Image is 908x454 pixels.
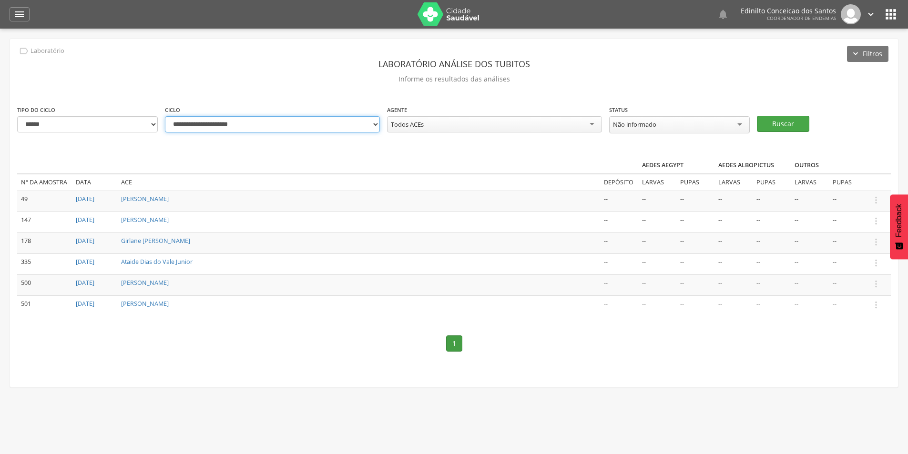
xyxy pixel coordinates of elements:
[871,258,881,268] i: 
[753,253,791,274] td: --
[757,116,809,132] button: Buscar
[871,195,881,205] i: 
[676,295,714,316] td: --
[117,174,600,191] td: ACE
[600,253,638,274] td: --
[714,191,753,212] td: --
[829,232,867,253] td: --
[753,174,791,191] td: Pupas
[638,295,676,316] td: --
[638,253,676,274] td: --
[714,253,753,274] td: --
[895,204,903,237] span: Feedback
[76,216,94,224] a: [DATE]
[791,253,829,274] td: --
[791,295,829,316] td: --
[638,232,676,253] td: --
[17,106,55,114] label: Tipo do ciclo
[676,274,714,295] td: --
[76,279,94,287] a: [DATE]
[871,300,881,310] i: 
[121,195,169,203] a: [PERSON_NAME]
[638,157,714,174] th: Aedes aegypt
[791,274,829,295] td: --
[753,191,791,212] td: --
[17,295,72,316] td: 501
[638,274,676,295] td: --
[600,232,638,253] td: --
[753,274,791,295] td: --
[871,279,881,289] i: 
[829,274,867,295] td: --
[638,212,676,232] td: --
[76,258,94,266] a: [DATE]
[847,46,888,62] button: Filtros
[753,295,791,316] td: --
[10,7,30,21] a: 
[741,8,836,14] p: Edinilto Conceicao dos Santos
[17,72,891,86] p: Informe os resultados das análises
[753,212,791,232] td: --
[17,174,72,191] td: Nº da amostra
[829,212,867,232] td: --
[14,9,25,20] i: 
[391,120,424,129] div: Todos ACEs
[17,274,72,295] td: 500
[600,212,638,232] td: --
[31,47,64,55] p: Laboratório
[791,174,829,191] td: Larvas
[791,212,829,232] td: --
[165,106,180,114] label: Ciclo
[871,216,881,226] i: 
[638,191,676,212] td: --
[829,174,867,191] td: Pupas
[767,15,836,21] span: Coordenador de Endemias
[121,258,193,266] a: Ataide Dias do Vale Junior
[600,295,638,316] td: --
[866,4,876,24] a: 
[17,212,72,232] td: 147
[121,237,190,245] a: Girlane [PERSON_NAME]
[17,232,72,253] td: 178
[714,174,753,191] td: Larvas
[883,7,898,22] i: 
[676,253,714,274] td: --
[791,191,829,212] td: --
[714,295,753,316] td: --
[446,335,462,352] a: 1
[76,195,94,203] a: [DATE]
[387,106,407,114] label: Agente
[17,55,891,72] header: Laboratório análise dos tubitos
[676,212,714,232] td: --
[76,300,94,308] a: [DATE]
[676,174,714,191] td: Pupas
[714,157,791,174] th: Aedes albopictus
[121,300,169,308] a: [PERSON_NAME]
[829,295,867,316] td: --
[121,216,169,224] a: [PERSON_NAME]
[638,174,676,191] td: Larvas
[609,106,628,114] label: Status
[866,9,876,20] i: 
[676,191,714,212] td: --
[714,212,753,232] td: --
[714,232,753,253] td: --
[600,191,638,212] td: --
[791,232,829,253] td: --
[829,191,867,212] td: --
[17,191,72,212] td: 49
[717,9,729,20] i: 
[600,274,638,295] td: --
[19,46,29,56] i: 
[714,274,753,295] td: --
[121,279,169,287] a: [PERSON_NAME]
[791,157,867,174] th: Outros
[753,232,791,253] td: --
[613,120,656,129] div: Não informado
[890,194,908,259] button: Feedback - Mostrar pesquisa
[829,253,867,274] td: --
[717,4,729,24] a: 
[676,232,714,253] td: --
[72,174,117,191] td: Data
[76,237,94,245] a: [DATE]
